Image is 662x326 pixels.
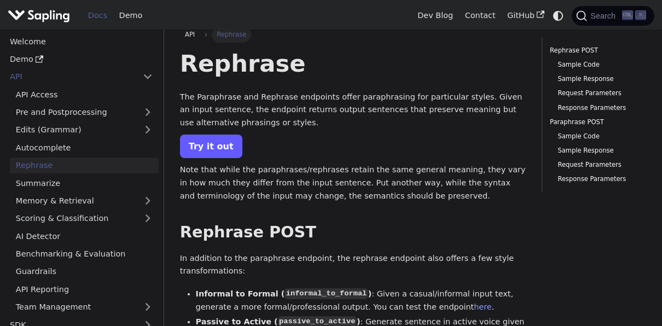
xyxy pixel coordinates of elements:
a: Try it out [180,135,242,158]
a: Summarize [10,175,159,191]
a: Sapling.ai [8,8,74,24]
span: API [185,31,195,38]
a: Pre and Postprocessing [10,104,159,120]
a: Edits (Grammar) [10,122,159,138]
button: Collapse sidebar category 'API' [137,69,159,85]
kbd: K [635,10,646,20]
a: Response Parameters [558,174,638,184]
a: Docs [82,7,113,24]
li: : Given a casual/informal input text, generate a more formal/professional output. You can test th... [196,288,526,314]
a: API Reporting [10,281,159,297]
a: here [474,302,491,311]
a: Rephrase POST [550,45,642,56]
a: Paraphrase POST [550,117,642,127]
strong: Informal to Formal ( ) [196,289,372,298]
a: Dev Blog [411,7,458,24]
a: Demo [113,7,148,24]
span: Rephrase [212,27,251,42]
button: Search (Ctrl+K) [572,6,654,26]
strong: Passive to Active ( ) [196,317,361,326]
button: Switch between dark and light mode (currently system mode) [550,8,566,24]
a: Team Management [10,299,159,315]
a: Request Parameters [558,160,638,170]
p: Note that while the paraphrases/rephrases retain the same general meaning, they vary in how much ... [180,164,526,202]
a: Sample Code [558,60,638,70]
h1: Rephrase [180,49,526,78]
a: Demo [4,51,159,67]
span: Search [587,11,622,20]
a: API Access [10,86,159,102]
a: Sample Response [558,145,638,156]
h2: Rephrase POST [180,223,526,242]
a: Sample Response [558,74,638,84]
a: Contact [459,7,502,24]
a: Response Parameters [558,103,638,113]
p: In addition to the paraphrase endpoint, the rephrase endpoint also offers a few style transformat... [180,252,526,278]
a: API [180,27,200,42]
a: API [4,69,137,85]
a: Rephrase [10,158,159,173]
a: Autocomplete [10,139,159,155]
nav: Breadcrumbs [180,27,526,42]
a: Scoring & Classification [10,211,159,226]
a: Request Parameters [558,88,638,98]
p: The Paraphrase and Rephrase endpoints offer paraphrasing for particular styles. Given an input se... [180,91,526,130]
a: AI Detector [10,228,159,244]
img: Sapling.ai [8,8,70,24]
a: Welcome [4,33,159,49]
code: informal_to_formal [284,288,368,299]
a: Guardrails [10,264,159,280]
a: GitHub [501,7,550,24]
a: Sample Code [558,131,638,142]
a: Benchmarking & Evaluation [10,246,159,262]
a: Memory & Retrieval [10,193,159,209]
